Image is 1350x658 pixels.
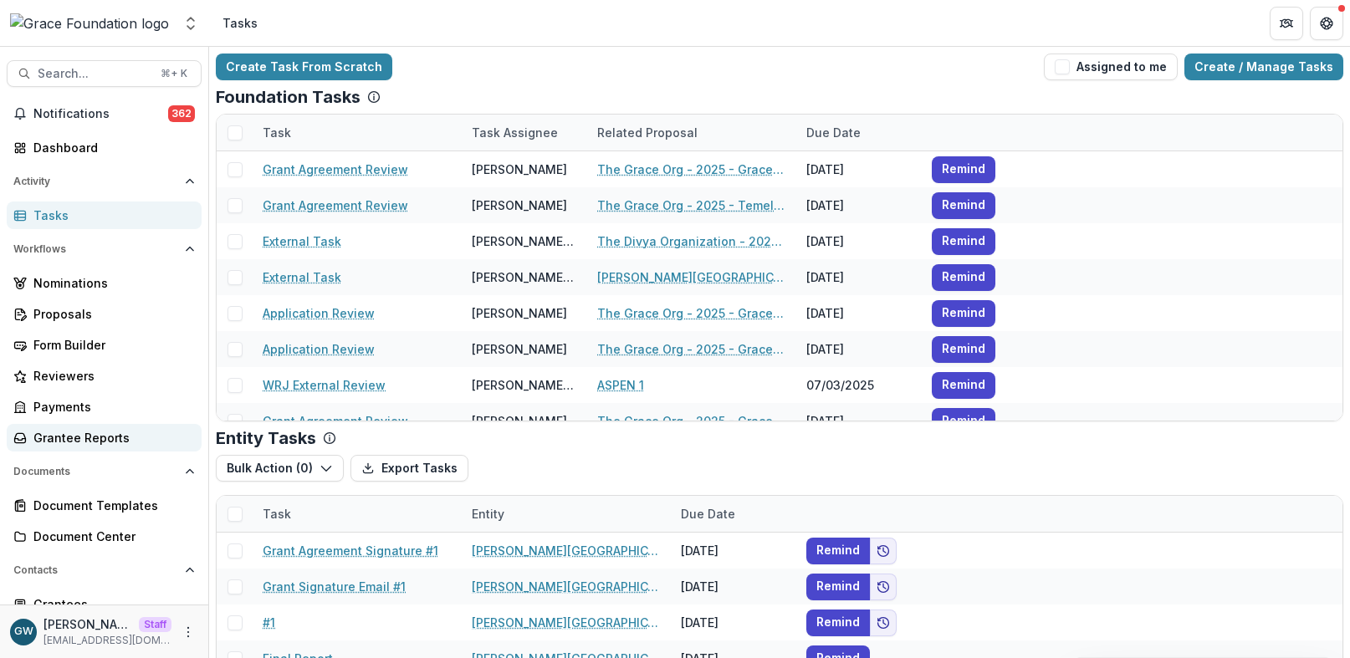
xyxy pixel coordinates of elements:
div: Due Date [671,496,796,532]
div: [DATE] [796,259,922,295]
div: Due Date [671,505,745,523]
button: Add to friends [870,610,897,636]
div: Grantee Reports [33,429,188,446]
span: Contacts [13,564,178,576]
div: Entity [462,505,514,523]
div: [PERSON_NAME] ([EMAIL_ADDRESS][DOMAIN_NAME]) [472,268,577,286]
button: Remind [806,574,870,600]
a: #1 [263,614,275,631]
a: Create / Manage Tasks [1184,54,1343,80]
a: The Grace Org - 2025 - Temelio Example Form [597,196,786,214]
button: Remind [932,300,995,327]
div: [PERSON_NAME] ([EMAIL_ADDRESS][DOMAIN_NAME]) [472,232,577,250]
button: Open Activity [7,168,202,195]
a: Proposals [7,300,202,328]
div: Reviewers [33,367,188,385]
div: Nominations [33,274,188,292]
div: Task [253,124,301,141]
button: Remind [932,372,995,399]
div: Task [253,496,462,532]
div: [DATE] [796,295,922,331]
p: [EMAIL_ADDRESS][DOMAIN_NAME] [43,633,171,648]
div: [DATE] [671,604,796,640]
a: Grant Agreement Review [263,412,408,430]
div: [PERSON_NAME] [472,196,567,214]
button: Open entity switcher [179,7,202,40]
a: Document Center [7,523,202,550]
a: [PERSON_NAME][GEOGRAPHIC_DATA] [472,542,661,559]
div: Related Proposal [587,115,796,150]
div: [DATE] [796,331,922,367]
a: Grant Agreement Review [263,196,408,214]
div: Task Assignee [462,124,568,141]
button: Remind [932,408,995,435]
div: ⌘ + K [157,64,191,83]
span: Documents [13,466,178,477]
div: Tasks [222,14,258,32]
div: Document Templates [33,497,188,514]
div: Document Center [33,528,188,545]
div: Task Assignee [462,115,587,150]
div: Task [253,115,462,150]
button: Notifications362 [7,100,202,127]
div: Dashboard [33,139,188,156]
div: Grantees [33,595,188,613]
button: Open Documents [7,458,202,485]
span: Notifications [33,107,168,121]
div: 07/03/2025 [796,367,922,403]
button: Add to friends [870,538,897,564]
span: Search... [38,67,151,81]
div: Form Builder [33,336,188,354]
button: More [178,622,198,642]
div: [PERSON_NAME] [472,161,567,178]
button: Open Workflows [7,236,202,263]
a: Tasks [7,201,202,229]
div: Grace Willig [14,626,33,637]
div: Tasks [33,207,188,224]
div: Due Date [796,124,871,141]
a: External Task [263,268,341,286]
a: WRJ External Review [263,376,386,394]
p: Staff [139,617,171,632]
a: Grantee Reports [7,424,202,451]
div: Entity [462,496,671,532]
span: Workflows [13,243,178,255]
a: External Task [263,232,341,250]
div: Due Date [796,115,922,150]
div: [PERSON_NAME] ([PERSON_NAME][EMAIL_ADDRESS][DOMAIN_NAME]) [472,376,577,394]
p: [PERSON_NAME] [43,615,132,633]
button: Remind [932,336,995,363]
div: [DATE] [796,403,922,439]
button: Partners [1270,7,1303,40]
nav: breadcrumb [216,11,264,35]
div: [PERSON_NAME] [472,412,567,430]
button: Add to friends [870,574,897,600]
button: Remind [806,538,870,564]
a: Reviewers [7,362,202,390]
div: Related Proposal [587,124,708,141]
a: Grantees [7,590,202,618]
a: Grant Agreement Signature #1 [263,542,438,559]
a: ASPEN 1 [597,376,644,394]
div: [DATE] [796,187,922,223]
div: [DATE] [796,223,922,259]
button: Remind [806,610,870,636]
p: Foundation Tasks [216,87,361,107]
div: [PERSON_NAME] [472,304,567,322]
a: Grant Signature Email #1 [263,578,406,595]
a: The Divya Organization - 2023 - Temelio General Operating Grant Proposal [597,232,786,250]
img: Grace Foundation logo [10,13,169,33]
div: [DATE] [671,533,796,569]
a: The Grace Org - 2025 - Grace's Test Grant Application [597,304,786,322]
a: The Grace Org - 2025 - Grace's Test Grant Application [597,412,786,430]
a: [PERSON_NAME][GEOGRAPHIC_DATA] - 2025 - Grace's Test Grant Application [597,268,786,286]
p: Entity Tasks [216,428,316,448]
a: Grant Agreement Review [263,161,408,178]
a: [PERSON_NAME][GEOGRAPHIC_DATA] [472,578,661,595]
a: [PERSON_NAME][GEOGRAPHIC_DATA] [472,614,661,631]
div: [PERSON_NAME] [472,340,567,358]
